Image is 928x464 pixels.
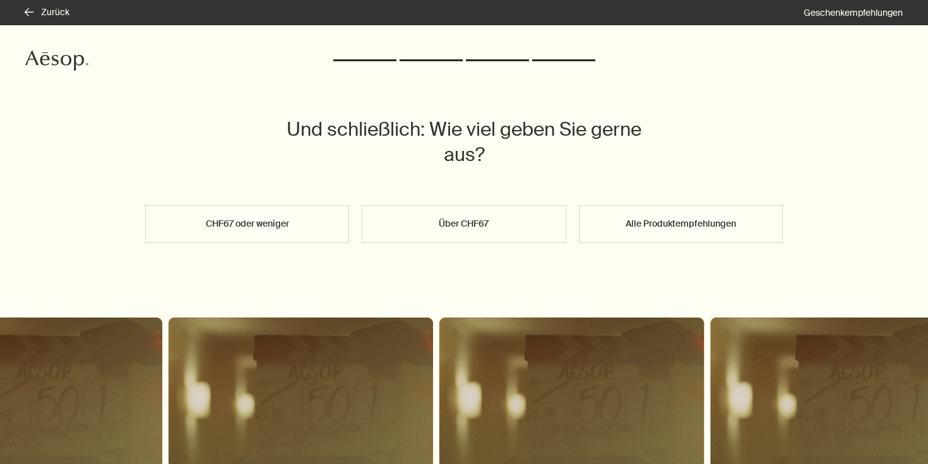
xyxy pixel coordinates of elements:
[25,51,88,74] a: Aesop
[804,7,903,18] a: Geschenkempfehlungen
[25,6,69,19] button: Zurück
[532,59,595,61] li: Aktuellen: Schritt 4
[579,205,783,243] button: Alle Produktempfehlungen
[25,51,88,71] svg: Aesop
[333,59,396,61] li: Abgeschlossen: Schritt 1
[362,205,566,243] button: Über CHF67
[145,205,349,243] button: CHF67 oder weniger
[466,59,529,61] li: Abgeschlossen: Schritt 3
[400,59,463,61] li: Abgeschlossen: Schritt 2
[275,117,653,167] h2: Und schließlich: Wie viel geben Sie gerne aus?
